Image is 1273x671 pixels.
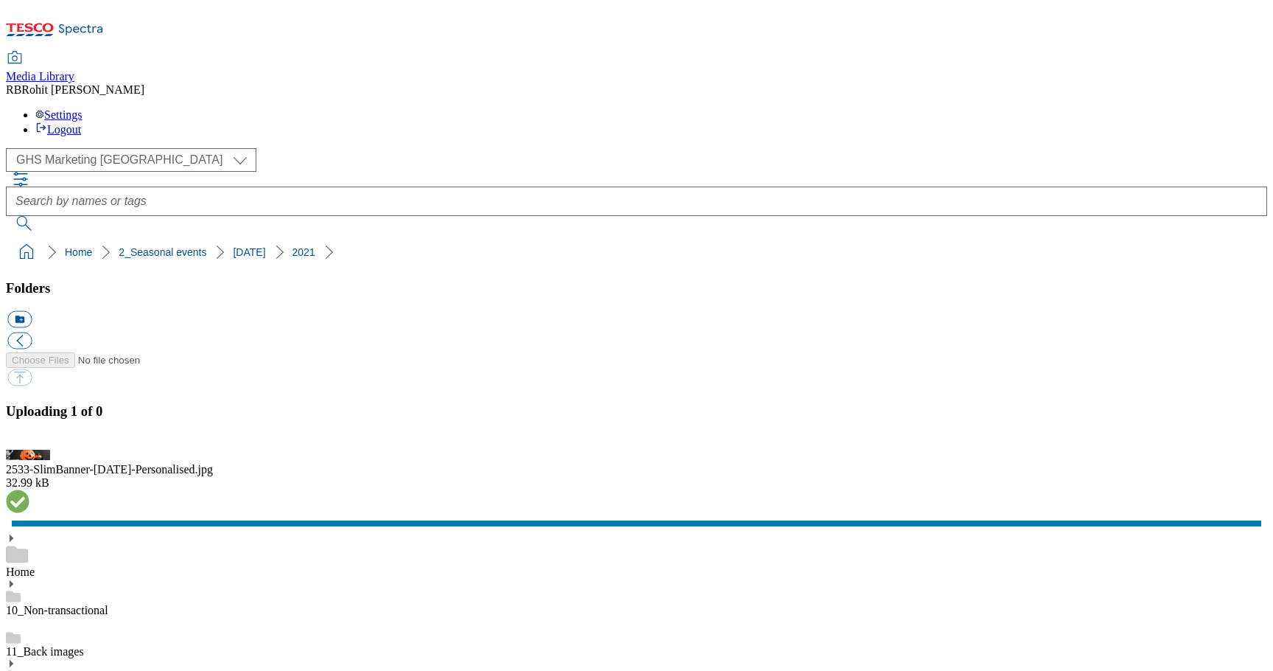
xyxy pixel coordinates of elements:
[15,240,38,264] a: home
[6,476,1267,490] div: 32.99 kB
[35,108,83,121] a: Settings
[6,187,1267,216] input: Search by names or tags
[21,83,144,96] span: Rohit [PERSON_NAME]
[119,246,206,258] a: 2_Seasonal events
[233,246,265,258] a: [DATE]
[6,280,1267,296] h3: Folders
[6,566,35,578] a: Home
[6,463,1267,476] div: 2533-SlimBanner-[DATE]-Personalised.jpg
[6,604,108,616] a: 10_Non-transactional
[65,246,92,258] a: Home
[6,238,1267,266] nav: breadcrumb
[6,83,21,96] span: RB
[6,70,74,83] span: Media Library
[6,645,84,658] a: 11_Back images
[292,246,315,258] a: 2021
[6,403,1267,420] h3: Uploading 1 of 0
[35,123,81,136] a: Logout
[6,52,74,83] a: Media Library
